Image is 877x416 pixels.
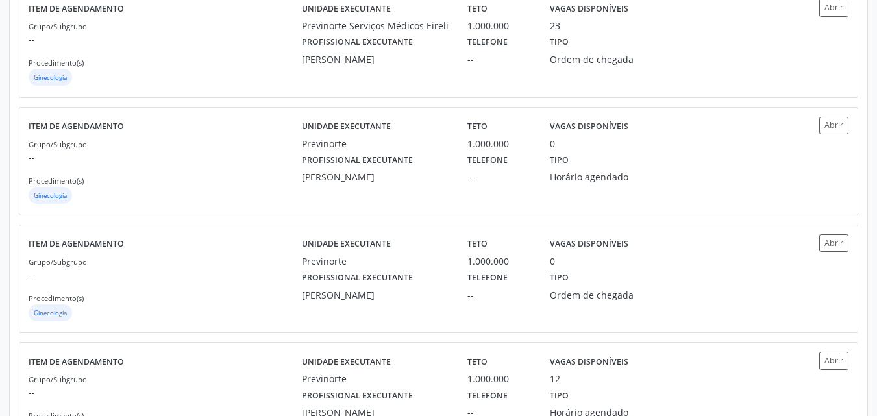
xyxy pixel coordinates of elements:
label: Profissional executante [302,151,413,171]
label: Unidade executante [302,117,391,137]
label: Teto [467,352,488,372]
label: Vagas disponíveis [550,117,628,137]
small: Ginecologia [34,191,67,200]
button: Abrir [819,117,848,134]
p: -- [29,385,302,399]
label: Teto [467,234,488,254]
label: Vagas disponíveis [550,352,628,372]
label: Tipo [550,268,569,288]
div: Previnorte Serviços Médicos Eireli [302,19,449,32]
small: Grupo/Subgrupo [29,374,87,384]
label: Item de agendamento [29,352,124,372]
p: -- [29,32,302,46]
label: Item de agendamento [29,117,124,137]
label: Unidade executante [302,234,391,254]
div: -- [467,288,532,302]
div: 1.000.000 [467,254,532,268]
label: Vagas disponíveis [550,234,628,254]
small: Grupo/Subgrupo [29,21,87,31]
div: 23 [550,19,560,32]
label: Item de agendamento [29,234,124,254]
div: 0 [550,254,555,268]
label: Tipo [550,151,569,171]
div: -- [467,53,532,66]
div: Previnorte [302,137,449,151]
div: Ordem de chegada [550,53,656,66]
label: Telefone [467,32,508,53]
small: Ginecologia [34,309,67,317]
label: Unidade executante [302,352,391,372]
small: Grupo/Subgrupo [29,140,87,149]
div: -- [467,170,532,184]
div: Previnorte [302,254,449,268]
label: Tipo [550,32,569,53]
label: Profissional executante [302,268,413,288]
label: Tipo [550,385,569,406]
label: Telefone [467,385,508,406]
div: [PERSON_NAME] [302,288,449,302]
div: Previnorte [302,372,449,385]
div: 1.000.000 [467,19,532,32]
div: 1.000.000 [467,372,532,385]
small: Ginecologia [34,73,67,82]
div: 12 [550,372,560,385]
div: Horário agendado [550,170,656,184]
div: [PERSON_NAME] [302,170,449,184]
div: 1.000.000 [467,137,532,151]
p: -- [29,151,302,164]
label: Teto [467,117,488,137]
label: Telefone [467,268,508,288]
div: Ordem de chegada [550,288,656,302]
button: Abrir [819,352,848,369]
div: [PERSON_NAME] [302,53,449,66]
small: Procedimento(s) [29,293,84,303]
button: Abrir [819,234,848,252]
label: Profissional executante [302,385,413,406]
small: Grupo/Subgrupo [29,257,87,267]
label: Profissional executante [302,32,413,53]
div: 0 [550,137,555,151]
small: Procedimento(s) [29,176,84,186]
label: Telefone [467,151,508,171]
small: Procedimento(s) [29,58,84,67]
p: -- [29,268,302,282]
